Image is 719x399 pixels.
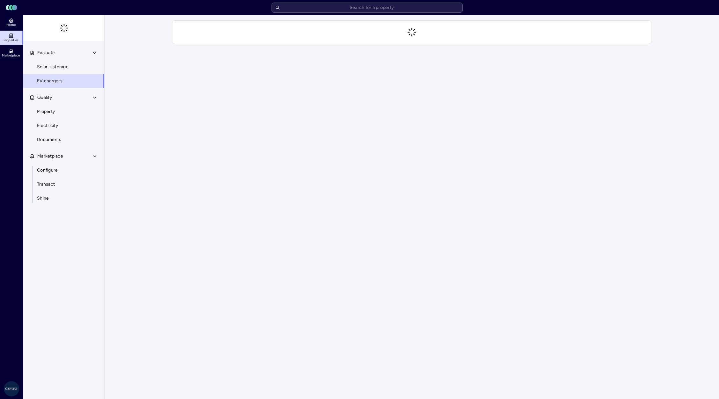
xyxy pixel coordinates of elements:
[37,94,52,101] span: Qualify
[23,149,105,163] button: Marketplace
[23,177,105,191] a: Transact
[23,60,105,74] a: Solar + storage
[23,74,105,88] a: EV chargers
[37,122,58,129] span: Electricity
[37,181,55,188] span: Transact
[23,133,105,147] a: Documents
[2,54,20,57] span: Marketplace
[23,191,105,205] a: Shine
[37,195,49,202] span: Shine
[6,23,16,27] span: Home
[23,46,105,60] button: Evaluate
[37,167,58,174] span: Configure
[4,38,19,42] span: Properties
[4,381,19,396] img: Greystar AS
[37,153,63,160] span: Marketplace
[23,91,105,105] button: Qualify
[37,108,55,115] span: Property
[23,163,105,177] a: Configure
[37,78,62,85] span: EV chargers
[37,49,55,56] span: Evaluate
[37,63,69,70] span: Solar + storage
[23,105,105,119] a: Property
[23,119,105,133] a: Electricity
[272,3,463,13] input: Search for a property
[37,136,61,143] span: Documents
